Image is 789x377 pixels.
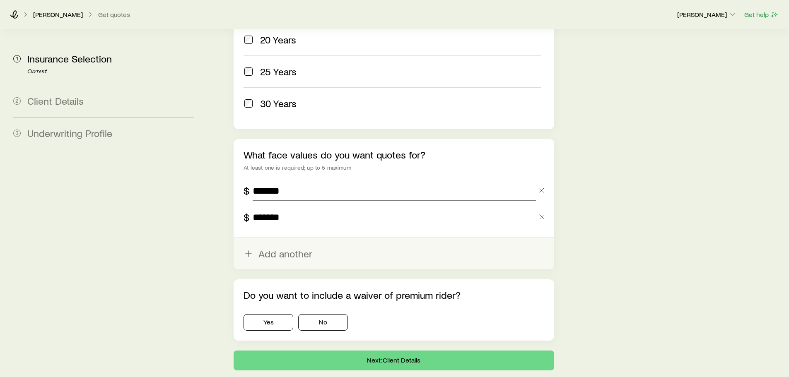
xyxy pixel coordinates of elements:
div: At least one is required; up to 5 maximum [244,164,544,171]
div: $ [244,185,249,197]
span: 2 [13,97,21,105]
p: Current [27,68,194,75]
button: No [298,314,348,331]
p: [PERSON_NAME] [677,10,737,19]
span: 30 Years [260,98,297,109]
span: Client Details [27,95,84,107]
input: 20 Years [244,36,253,44]
button: Add another [234,238,554,269]
button: Yes [244,314,293,331]
p: Do you want to include a waiver of premium rider? [244,289,544,301]
button: Get quotes [98,11,130,19]
span: 1 [13,55,21,62]
p: [PERSON_NAME] [33,10,83,19]
span: 20 Years [260,34,296,46]
span: Underwriting Profile [27,127,112,139]
button: Next: Client Details [234,351,554,370]
div: $ [244,211,249,223]
span: Insurance Selection [27,53,112,65]
button: [PERSON_NAME] [677,10,737,20]
span: 25 Years [260,66,297,77]
input: 30 Years [244,99,253,108]
input: 25 Years [244,67,253,76]
label: What face values do you want quotes for? [244,149,425,161]
span: 3 [13,130,21,137]
button: Get help [744,10,779,19]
